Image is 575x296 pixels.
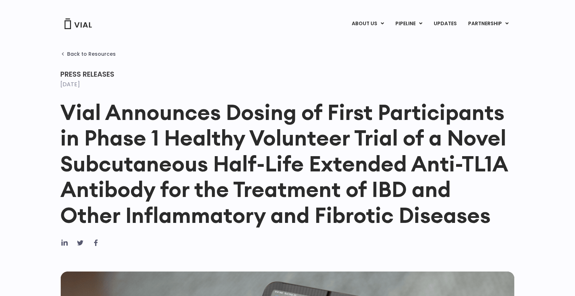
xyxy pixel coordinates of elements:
[60,69,114,79] span: Press Releases
[390,18,428,30] a: PIPELINEMenu Toggle
[346,18,389,30] a: ABOUT USMenu Toggle
[60,80,80,88] time: [DATE]
[428,18,462,30] a: UPDATES
[60,239,69,247] div: Share on linkedin
[60,51,116,57] a: Back to Resources
[67,51,116,57] span: Back to Resources
[92,239,100,247] div: Share on facebook
[64,18,92,29] img: Vial Logo
[76,239,84,247] div: Share on twitter
[462,18,514,30] a: PARTNERSHIPMenu Toggle
[60,99,515,228] h1: Vial Announces Dosing of First Participants in Phase 1 Healthy Volunteer Trial of a Novel Subcuta...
